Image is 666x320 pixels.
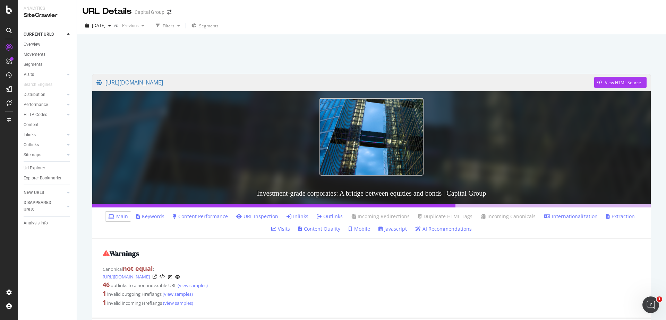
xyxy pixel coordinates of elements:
a: AI Url Details [168,273,172,281]
a: Performance [24,101,65,108]
button: Segments [189,20,221,31]
a: Extraction [606,213,635,220]
div: CURRENT URLS [24,31,54,38]
a: Keywords [136,213,164,220]
button: View HTML Source [594,77,647,88]
a: Incoming Redirections [351,213,410,220]
img: Investment-grade corporates: A bridge between equities and bonds | Capital Group [319,98,424,176]
a: Url Explorer [24,165,72,172]
strong: 1 [103,289,106,297]
button: Previous [119,20,147,31]
div: HTTP Codes [24,111,47,118]
a: Explorer Bookmarks [24,175,72,182]
div: NEW URLS [24,189,44,196]
a: Outlinks [24,141,65,149]
span: vs [114,22,119,28]
a: Segments [24,61,72,68]
a: Inlinks [24,131,65,139]
div: Url Explorer [24,165,45,172]
iframe: Intercom live chat [642,296,659,313]
div: Inlinks [24,131,36,139]
div: View HTML Source [605,80,641,86]
div: Overview [24,41,40,48]
a: Content [24,121,72,128]
a: Search Engines [24,81,59,88]
a: Outlinks [317,213,343,220]
div: Segments [24,61,42,68]
div: Outlinks [24,141,39,149]
div: Filters [163,23,174,29]
a: NEW URLS [24,189,65,196]
div: arrow-right-arrow-left [167,10,171,15]
h2: Warnings [103,250,640,257]
a: Visit Online Page [153,275,157,279]
a: Visits [271,225,290,232]
a: Movements [24,51,72,58]
div: outlinks to a non-indexable URL [103,281,640,290]
div: Search Engines [24,81,52,88]
a: Analysis Info [24,220,72,227]
a: CURRENT URLS [24,31,65,38]
a: Duplicate HTML Tags [418,213,472,220]
a: Content Performance [173,213,228,220]
div: Capital Group [135,9,164,16]
span: Previous [119,23,139,28]
span: 2025 Sep. 12th [92,23,105,28]
div: DISAPPEARED URLS [24,199,59,214]
div: URL Details [83,6,132,17]
div: invalid outgoing Hreflangs [103,289,640,298]
div: SiteCrawler [24,11,71,19]
a: HTTP Codes [24,111,65,118]
div: Movements [24,51,45,58]
span: 1 [657,296,662,302]
div: Analysis Info [24,220,48,227]
a: [URL][DOMAIN_NAME] [96,74,594,91]
a: (view samples) [177,282,208,288]
a: Incoming Canonicals [481,213,536,220]
a: URL Inspection [175,273,180,281]
a: [URL][DOMAIN_NAME] [103,273,150,280]
a: Internationalization [544,213,598,220]
a: Inlinks [287,213,308,220]
a: (view samples) [162,291,193,297]
div: invalid incoming Hreflangs [103,298,640,307]
div: Sitemaps [24,151,41,159]
a: Content Quality [298,225,340,232]
button: [DATE] [83,20,114,31]
div: Visits [24,71,34,78]
button: View HTML Source [160,274,165,279]
div: Performance [24,101,48,108]
button: Filters [153,20,183,31]
a: Sitemaps [24,151,65,159]
strong: 46 [103,281,110,289]
a: Distribution [24,91,65,98]
a: Overview [24,41,72,48]
div: Analytics [24,6,71,11]
a: URL Inspection [236,213,278,220]
span: Segments [199,23,219,29]
a: (view samples) [162,300,193,306]
strong: 1 [103,298,106,306]
strong: not equal [123,264,153,273]
a: Mobile [349,225,370,232]
div: Distribution [24,91,45,98]
a: Main [108,213,128,220]
h3: Investment-grade corporates: A bridge between equities and bonds | Capital Group [92,183,651,204]
div: Explorer Bookmarks [24,175,61,182]
div: Content [24,121,39,128]
a: AI Recommendations [415,225,472,232]
a: DISAPPEARED URLS [24,199,65,214]
div: Canonical : [103,264,640,281]
a: Visits [24,71,65,78]
a: Javascript [378,225,407,232]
